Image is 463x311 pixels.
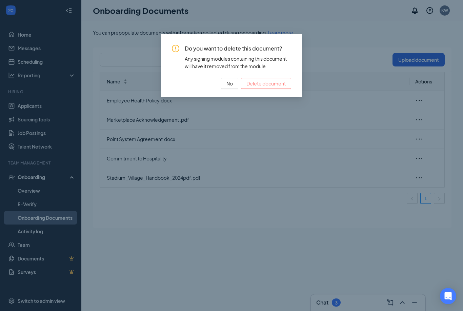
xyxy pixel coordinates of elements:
div: Any signing modules containing this document will have it removed from the module. [185,55,291,70]
button: No [221,78,238,89]
span: exclamation-circle [172,45,179,52]
span: Delete document [246,80,286,87]
span: Do you want to delete this document? [185,45,291,52]
button: Delete document [241,78,291,89]
div: Open Intercom Messenger [440,288,456,304]
span: No [226,80,233,87]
